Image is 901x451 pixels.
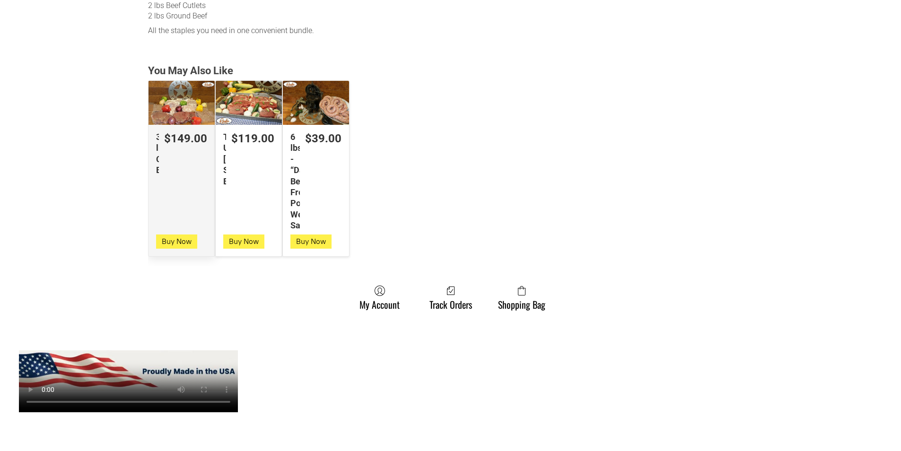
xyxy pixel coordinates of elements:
div: You May Also Like [148,64,753,78]
div: 2 lbs Ground Beef [148,11,544,21]
a: $149.0030 lb Combo Bundle [149,131,215,176]
span: Buy Now [296,237,326,246]
div: $119.00 [231,131,274,146]
a: The Ultimate Texas Steak Box [216,81,282,125]
a: $39.006 lbs - “Da” Best Fresh Polish Wedding Sausage [283,131,349,231]
div: $39.00 [305,131,341,146]
a: 6 lbs - “Da” Best Fresh Polish Wedding Sausage [283,81,349,125]
div: 6 lbs - “Da” Best Fresh Polish Wedding Sausage [290,131,300,231]
span: Buy Now [229,237,259,246]
span: Buy Now [162,237,192,246]
div: $149.00 [164,131,207,146]
a: 30 lb Combo Bundle [149,81,215,125]
button: Buy Now [290,234,332,249]
div: 2 lbs Beef Cutlets [148,0,544,11]
div: The Ultimate [US_STATE] Steak Box [223,131,226,187]
button: Buy Now [223,234,264,249]
a: Track Orders [425,285,477,310]
a: $119.00The Ultimate [US_STATE] Steak Box [216,131,282,187]
a: Shopping Bag [493,285,550,310]
div: All the staples you need in one convenient bundle. [148,26,544,36]
button: Buy Now [156,234,197,249]
div: 30 lb Combo Bundle [156,131,159,176]
a: My Account [355,285,404,310]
